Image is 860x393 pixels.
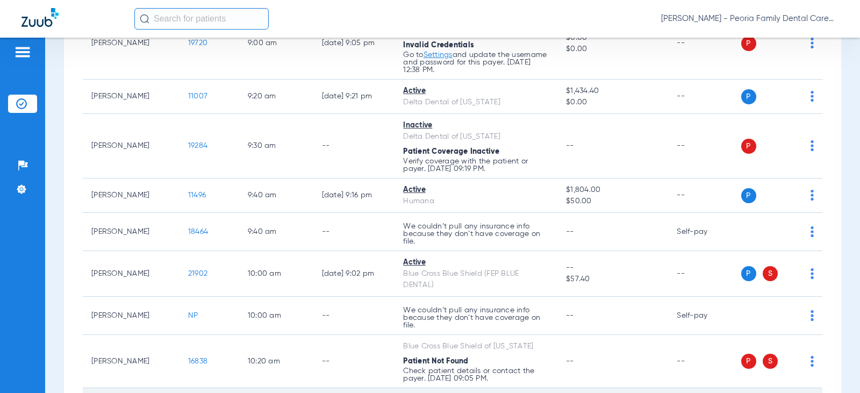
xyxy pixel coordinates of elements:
[83,335,180,388] td: [PERSON_NAME]
[134,8,269,30] input: Search for patients
[566,97,660,108] span: $0.00
[403,184,549,196] div: Active
[313,80,395,114] td: [DATE] 9:21 PM
[313,8,395,80] td: [DATE] 9:05 PM
[668,213,741,251] td: Self-pay
[140,14,149,24] img: Search Icon
[313,335,395,388] td: --
[403,51,549,74] p: Go to and update the username and password for this payer. [DATE] 12:38 PM.
[741,266,756,281] span: P
[239,297,313,335] td: 10:00 AM
[403,257,549,268] div: Active
[668,251,741,297] td: --
[668,178,741,213] td: --
[566,358,574,365] span: --
[313,178,395,213] td: [DATE] 9:16 PM
[313,297,395,335] td: --
[239,178,313,213] td: 9:40 AM
[811,91,814,102] img: group-dot-blue.svg
[566,184,660,196] span: $1,804.00
[83,178,180,213] td: [PERSON_NAME]
[566,44,660,55] span: $0.00
[741,89,756,104] span: P
[811,140,814,151] img: group-dot-blue.svg
[83,114,180,178] td: [PERSON_NAME]
[811,190,814,201] img: group-dot-blue.svg
[566,196,660,207] span: $50.00
[811,268,814,279] img: group-dot-blue.svg
[811,310,814,321] img: group-dot-blue.svg
[668,8,741,80] td: --
[566,228,574,235] span: --
[83,251,180,297] td: [PERSON_NAME]
[741,36,756,51] span: P
[668,335,741,388] td: --
[403,85,549,97] div: Active
[668,297,741,335] td: Self-pay
[661,13,838,24] span: [PERSON_NAME] - Peoria Family Dental Care
[403,196,549,207] div: Humana
[188,191,206,199] span: 11496
[83,8,180,80] td: [PERSON_NAME]
[188,39,207,47] span: 19720
[188,358,207,365] span: 16838
[403,341,549,352] div: Blue Cross Blue Shield of [US_STATE]
[188,142,207,149] span: 19284
[566,312,574,319] span: --
[21,8,59,27] img: Zuub Logo
[83,297,180,335] td: [PERSON_NAME]
[313,251,395,297] td: [DATE] 9:02 PM
[188,270,207,277] span: 21902
[188,312,198,319] span: NP
[403,148,499,155] span: Patient Coverage Inactive
[239,8,313,80] td: 9:00 AM
[83,80,180,114] td: [PERSON_NAME]
[188,228,208,235] span: 18464
[403,158,549,173] p: Verify coverage with the patient or payer. [DATE] 09:19 PM.
[566,142,574,149] span: --
[811,38,814,48] img: group-dot-blue.svg
[83,213,180,251] td: [PERSON_NAME]
[424,51,453,59] a: Settings
[313,213,395,251] td: --
[811,226,814,237] img: group-dot-blue.svg
[763,266,778,281] span: S
[239,213,313,251] td: 9:40 AM
[403,268,549,291] div: Blue Cross Blue Shield (FEP BLUE DENTAL)
[566,262,660,274] span: --
[239,114,313,178] td: 9:30 AM
[566,85,660,97] span: $1,434.40
[403,306,549,329] p: We couldn’t pull any insurance info because they don’t have coverage on file.
[763,354,778,369] span: S
[403,358,468,365] span: Patient Not Found
[403,120,549,131] div: Inactive
[313,114,395,178] td: --
[668,114,741,178] td: --
[403,223,549,245] p: We couldn’t pull any insurance info because they don’t have coverage on file.
[14,46,31,59] img: hamburger-icon
[239,251,313,297] td: 10:00 AM
[566,32,660,44] span: $0.00
[566,274,660,285] span: $57.40
[239,80,313,114] td: 9:20 AM
[239,335,313,388] td: 10:20 AM
[668,80,741,114] td: --
[811,356,814,367] img: group-dot-blue.svg
[741,354,756,369] span: P
[403,97,549,108] div: Delta Dental of [US_STATE]
[403,367,549,382] p: Check patient details or contact the payer. [DATE] 09:05 PM.
[188,92,207,100] span: 11007
[403,41,474,49] span: Invalid Credentials
[403,131,549,142] div: Delta Dental of [US_STATE]
[741,139,756,154] span: P
[741,188,756,203] span: P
